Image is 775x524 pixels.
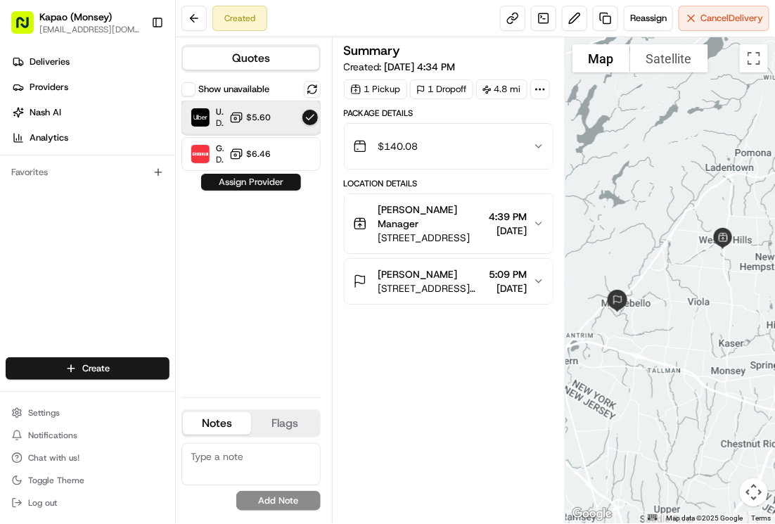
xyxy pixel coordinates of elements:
[30,106,61,119] span: Nash AI
[6,403,169,423] button: Settings
[344,60,456,74] span: Created:
[48,135,231,149] div: Start new chat
[216,143,224,154] span: Grubhub
[14,206,25,217] div: 📗
[569,505,615,523] a: Open this area in Google Maps (opens a new window)
[30,56,70,68] span: Deliveries
[344,108,553,119] div: Package Details
[630,12,667,25] span: Reassign
[191,108,210,127] img: Uber
[14,135,39,160] img: 1736555255976-a54dd68f-1ca7-489b-9aae-adbdc363a1c4
[6,471,169,490] button: Toggle Theme
[246,112,271,123] span: $5.60
[216,106,224,117] span: Uber
[28,430,77,441] span: Notifications
[410,79,473,99] div: 1 Dropoff
[216,117,224,129] span: Dropoff ETA 40 minutes
[344,44,401,57] h3: Summary
[489,210,527,224] span: 4:39 PM
[140,239,170,250] span: Pylon
[229,110,271,124] button: $5.60
[344,79,407,99] div: 1 Pickup
[133,205,226,219] span: API Documentation
[344,178,553,189] div: Location Details
[740,44,768,72] button: Toggle fullscreen view
[345,194,553,253] button: [PERSON_NAME] Manager[STREET_ADDRESS]4:39 PM[DATE]
[6,493,169,513] button: Log out
[8,199,113,224] a: 📗Knowledge Base
[385,60,456,73] span: [DATE] 4:34 PM
[119,206,130,217] div: 💻
[679,6,769,31] button: CancelDelivery
[6,426,169,445] button: Notifications
[489,281,527,295] span: [DATE]
[751,514,771,522] a: Terms (opens in new tab)
[48,149,178,160] div: We're available if you need us!
[572,44,630,72] button: Show street map
[99,238,170,250] a: Powered byPylon
[39,24,140,35] button: [EMAIL_ADDRESS][DOMAIN_NAME]
[216,154,224,165] span: Dropoff ETA 26 minutes
[198,83,269,96] label: Show unavailable
[28,497,57,509] span: Log out
[183,412,251,435] button: Notes
[489,224,527,238] span: [DATE]
[378,203,484,231] span: [PERSON_NAME] Manager
[345,259,553,304] button: [PERSON_NAME][STREET_ADDRESS][PERSON_NAME]5:09 PM[DATE]
[666,514,743,522] span: Map data ©2025 Google
[14,57,256,79] p: Welcome 👋
[6,127,175,149] a: Analytics
[201,174,301,191] button: Assign Provider
[246,148,271,160] span: $6.46
[6,448,169,468] button: Chat with us!
[82,362,110,375] span: Create
[378,231,484,245] span: [STREET_ADDRESS]
[30,81,68,94] span: Providers
[30,132,68,144] span: Analytics
[378,281,484,295] span: [STREET_ADDRESS][PERSON_NAME]
[239,139,256,156] button: Start new chat
[648,514,658,520] button: Keyboard shortcuts
[6,6,146,39] button: Kapao (Monsey)[EMAIL_ADDRESS][DOMAIN_NAME]
[28,407,60,418] span: Settings
[6,76,175,98] a: Providers
[345,124,553,169] button: $140.08
[28,452,79,464] span: Chat with us!
[191,145,210,163] img: Grubhub
[39,10,112,24] button: Kapao (Monsey)
[378,139,418,153] span: $140.08
[6,101,175,124] a: Nash AI
[476,79,527,99] div: 4.8 mi
[6,51,175,73] a: Deliveries
[14,15,42,43] img: Nash
[700,12,763,25] span: Cancel Delivery
[569,505,615,523] img: Google
[28,205,108,219] span: Knowledge Base
[740,478,768,506] button: Map camera controls
[630,44,708,72] button: Show satellite imagery
[6,161,169,184] div: Favorites
[183,47,319,70] button: Quotes
[489,267,527,281] span: 5:09 PM
[251,412,319,435] button: Flags
[624,6,673,31] button: Reassign
[229,147,271,161] button: $6.46
[6,357,169,380] button: Create
[37,91,232,106] input: Clear
[378,267,458,281] span: [PERSON_NAME]
[113,199,231,224] a: 💻API Documentation
[28,475,84,486] span: Toggle Theme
